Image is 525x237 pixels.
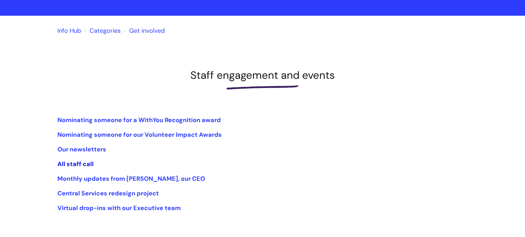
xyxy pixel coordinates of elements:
a: All staff call [57,160,94,168]
a: Nominating someone for our Volunteer Impact Awards [57,131,222,139]
a: Info Hub [57,27,81,35]
a: Our newsletters [57,145,106,153]
a: Categories [90,27,121,35]
a: Monthly updates from [PERSON_NAME], our CEO [57,175,205,183]
li: Get involved [122,25,165,36]
a: Nominating someone for a WithYou Recognition award [57,116,221,124]
h1: Staff engagement and events [57,69,468,82]
a: Virtual drop-ins with our Executive team [57,204,181,212]
li: Solution home [83,25,121,36]
a: Central Services redesign project [57,189,159,197]
a: Get involved [129,27,165,35]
